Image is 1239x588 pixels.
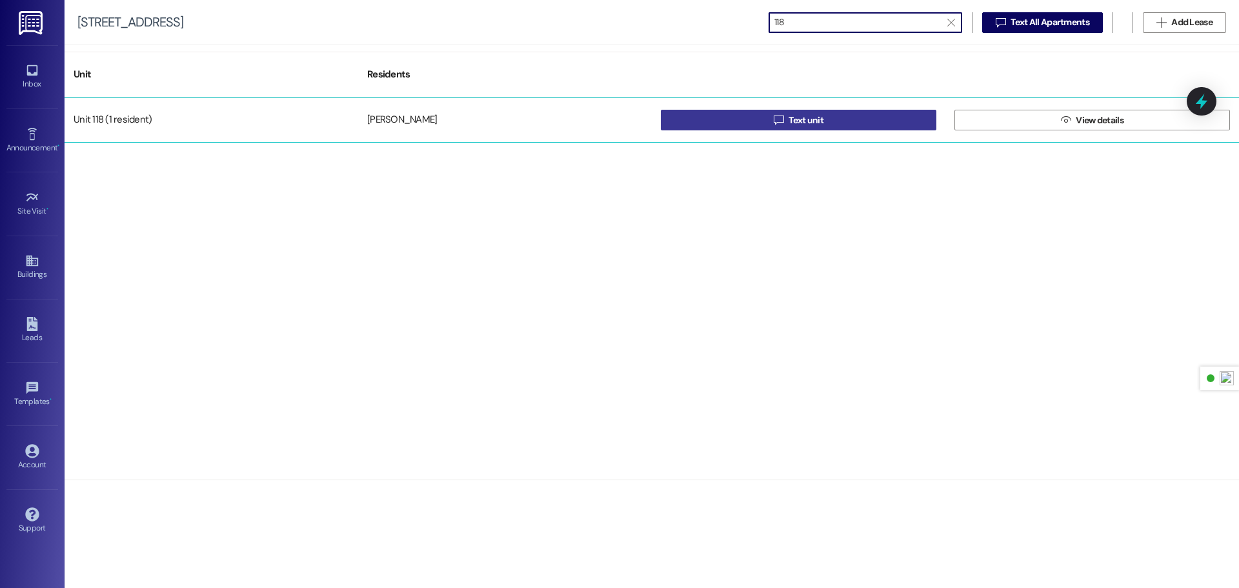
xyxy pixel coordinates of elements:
a: Leads [6,313,58,348]
div: Unit [65,59,358,90]
a: Buildings [6,250,58,285]
button: View details [954,110,1230,130]
div: Residents [358,59,652,90]
i:  [1156,17,1166,28]
span: • [46,205,48,214]
i:  [1061,115,1071,125]
a: Support [6,503,58,538]
a: Site Visit • [6,187,58,221]
button: Clear text [941,13,962,32]
button: Text unit [661,110,936,130]
button: Text All Apartments [982,12,1103,33]
img: ResiDesk Logo [19,11,45,35]
span: Text unit [789,114,823,127]
a: Account [6,440,58,475]
span: View details [1076,114,1123,127]
i:  [996,17,1005,28]
i:  [947,17,954,28]
a: Templates • [6,377,58,412]
i:  [774,115,783,125]
span: Add Lease [1171,15,1213,29]
div: [STREET_ADDRESS] [77,15,183,29]
span: • [57,141,59,150]
a: Inbox [6,59,58,94]
input: Search by resident name or unit number [774,14,941,32]
span: • [50,395,52,404]
div: Unit 118 (1 resident) [65,107,358,133]
div: [PERSON_NAME] [367,114,437,127]
button: Add Lease [1143,12,1226,33]
span: Text All Apartments [1011,15,1089,29]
